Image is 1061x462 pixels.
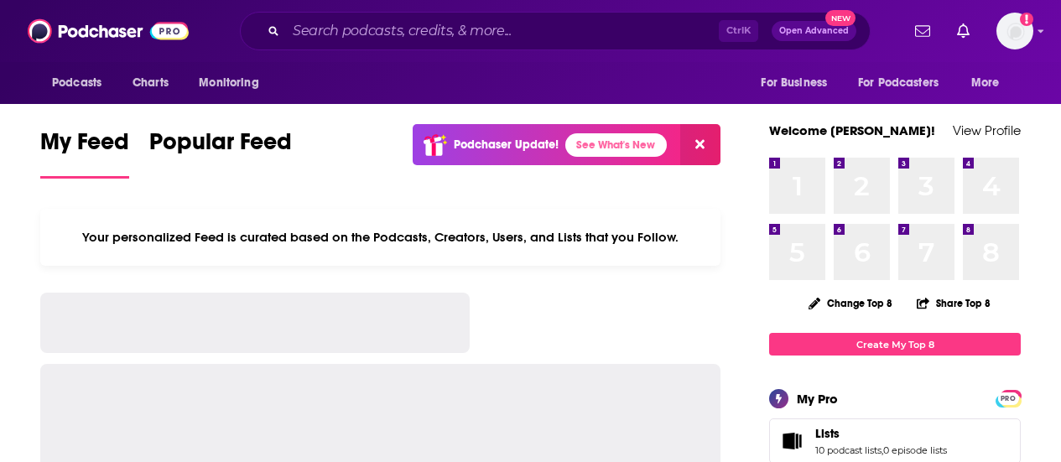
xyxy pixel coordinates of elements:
a: Charts [122,67,179,99]
button: open menu [40,67,123,99]
a: View Profile [953,122,1021,138]
a: Show notifications dropdown [950,17,976,45]
a: PRO [998,392,1018,404]
span: My Feed [40,127,129,166]
input: Search podcasts, credits, & more... [286,18,719,44]
img: User Profile [996,13,1033,49]
span: Open Advanced [779,27,849,35]
button: Open AdvancedNew [772,21,856,41]
a: Welcome [PERSON_NAME]! [769,122,935,138]
div: Your personalized Feed is curated based on the Podcasts, Creators, Users, and Lists that you Follow. [40,209,720,266]
a: Lists [775,429,809,453]
button: open menu [187,67,280,99]
span: Charts [133,71,169,95]
span: Lists [815,426,840,441]
span: Logged in as psamuelson01 [996,13,1033,49]
button: Share Top 8 [916,287,991,319]
a: 0 episode lists [883,444,947,456]
span: Ctrl K [719,20,758,42]
img: Podchaser - Follow, Share and Rate Podcasts [28,15,189,47]
span: More [971,71,1000,95]
span: For Podcasters [858,71,939,95]
div: Search podcasts, credits, & more... [240,12,871,50]
div: My Pro [797,391,838,407]
a: See What's New [565,133,667,157]
span: Podcasts [52,71,101,95]
button: open menu [749,67,848,99]
svg: Add a profile image [1020,13,1033,26]
a: Create My Top 8 [769,333,1021,356]
span: For Business [761,71,827,95]
p: Podchaser Update! [454,138,559,152]
button: Change Top 8 [798,293,902,314]
span: Popular Feed [149,127,292,166]
button: open menu [960,67,1021,99]
a: Lists [815,426,947,441]
a: My Feed [40,127,129,179]
a: 10 podcast lists [815,444,882,456]
span: , [882,444,883,456]
a: Show notifications dropdown [908,17,937,45]
button: open menu [847,67,963,99]
span: New [825,10,856,26]
a: Popular Feed [149,127,292,179]
span: Monitoring [199,71,258,95]
button: Show profile menu [996,13,1033,49]
span: PRO [998,392,1018,405]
